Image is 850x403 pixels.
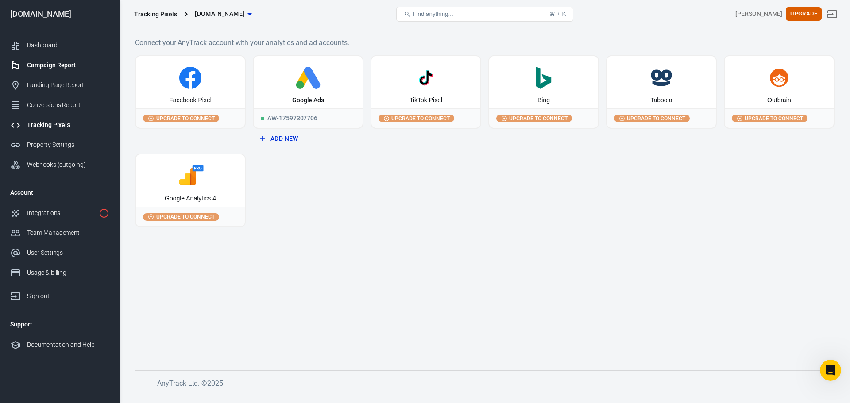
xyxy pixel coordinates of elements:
[135,154,246,227] button: Google Analytics 4Upgrade to connect
[3,263,116,283] a: Usage & billing
[413,11,453,17] span: Find anything...
[254,108,363,128] div: AW-17597307706
[3,135,116,155] a: Property Settings
[195,8,244,19] span: bestproductreviews.io
[786,7,822,21] button: Upgrade
[135,37,835,48] h6: Connect your AnyTrack account with your analytics and ad accounts.
[169,96,212,105] div: Facebook Pixel
[396,7,573,22] button: Find anything...⌘ + K
[549,11,566,17] div: ⌘ + K
[410,96,442,105] div: TikTok Pixel
[371,55,481,129] button: TikTok PixelUpgrade to connect
[3,223,116,243] a: Team Management
[27,81,109,90] div: Landing Page Report
[390,115,452,123] span: Upgrade to connect
[27,248,109,257] div: User Settings
[27,140,109,150] div: Property Settings
[743,115,805,123] span: Upgrade to connect
[822,4,843,25] a: Sign out
[537,96,550,105] div: Bing
[165,194,216,203] div: Google Analytics 4
[27,208,95,218] div: Integrations
[488,55,599,129] button: BingUpgrade to connect
[135,55,246,129] button: Facebook PixelUpgrade to connect
[134,10,177,19] div: Tracking Pixels
[3,243,116,263] a: User Settings
[155,213,216,221] span: Upgrade to connect
[820,360,841,381] iframe: Intercom live chat
[256,130,360,147] button: Add New
[3,55,116,75] a: Campaign Report
[3,314,116,335] li: Support
[3,283,116,306] a: Sign out
[3,115,116,135] a: Tracking Pixels
[507,115,569,123] span: Upgrade to connect
[191,6,255,22] button: [DOMAIN_NAME]
[27,100,109,110] div: Conversions Report
[27,120,109,130] div: Tracking Pixels
[606,55,717,129] button: TaboolaUpgrade to connect
[27,268,109,277] div: Usage & billing
[292,96,325,105] div: Google Ads
[3,75,116,95] a: Landing Page Report
[27,340,109,349] div: Documentation and Help
[3,182,116,203] li: Account
[27,41,109,50] div: Dashboard
[261,117,264,120] span: Running
[99,208,109,219] svg: 1 networks not verified yet
[27,228,109,238] div: Team Management
[155,115,216,123] span: Upgrade to connect
[625,115,687,123] span: Upgrade to connect
[3,95,116,115] a: Conversions Report
[3,203,116,223] a: Integrations
[650,96,672,105] div: Taboola
[157,378,821,389] h6: AnyTrack Ltd. © 2025
[3,35,116,55] a: Dashboard
[27,61,109,70] div: Campaign Report
[253,55,363,129] a: Google AdsRunningAW-17597307706
[735,9,782,19] div: Account id: 7dR2DYHz
[3,10,116,18] div: [DOMAIN_NAME]
[724,55,835,129] button: OutbrainUpgrade to connect
[27,160,109,169] div: Webhooks (outgoing)
[3,155,116,175] a: Webhooks (outgoing)
[27,292,109,301] div: Sign out
[767,96,791,105] div: Outbrain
